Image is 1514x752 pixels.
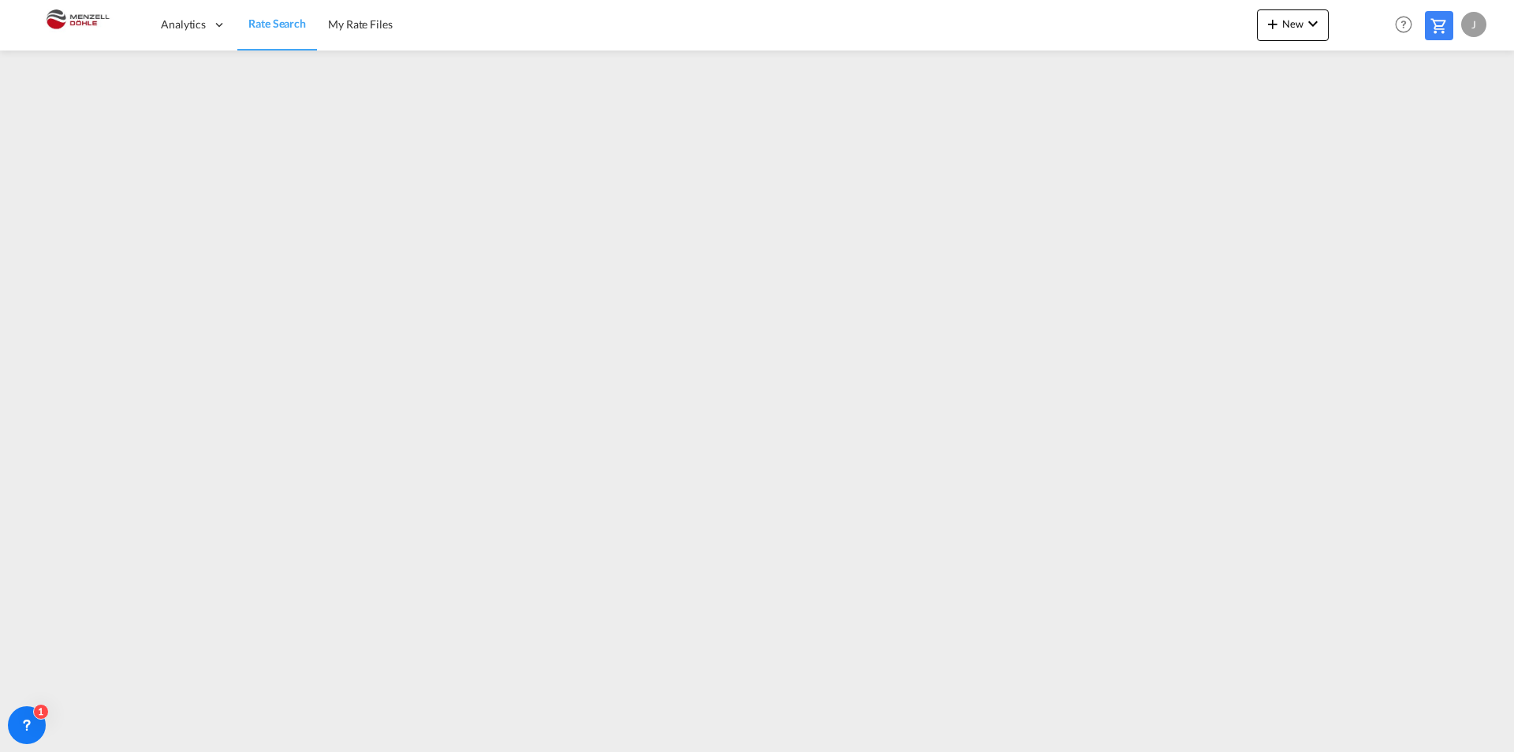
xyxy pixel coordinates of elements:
[1263,14,1282,33] md-icon: icon-plus 400-fg
[1303,14,1322,33] md-icon: icon-chevron-down
[1461,12,1486,37] div: J
[1390,11,1417,38] span: Help
[24,7,130,43] img: 5c2b1670644e11efba44c1e626d722bd.JPG
[328,17,393,31] span: My Rate Files
[1263,17,1322,30] span: New
[248,17,306,30] span: Rate Search
[1257,9,1329,41] button: icon-plus 400-fgNewicon-chevron-down
[1390,11,1425,39] div: Help
[161,17,206,32] span: Analytics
